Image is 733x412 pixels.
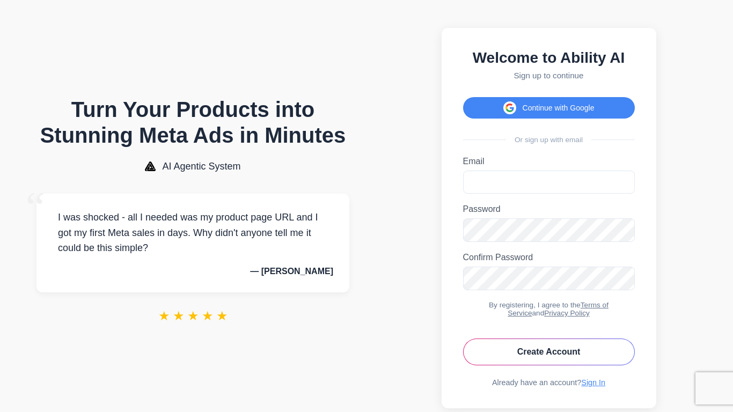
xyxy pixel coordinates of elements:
[187,308,199,323] span: ★
[162,161,240,172] span: AI Agentic System
[216,308,228,323] span: ★
[36,97,349,148] h1: Turn Your Products into Stunning Meta Ads in Minutes
[463,136,635,144] div: Or sign up with email
[463,378,635,387] div: Already have an account?
[145,161,156,171] img: AI Agentic System Logo
[463,97,635,119] button: Continue with Google
[463,339,635,365] button: Create Account
[53,210,333,256] p: I was shocked - all I needed was my product page URL and I got my first Meta sales in days. Why d...
[463,157,635,166] label: Email
[544,309,590,317] a: Privacy Policy
[463,301,635,317] div: By registering, I agree to the and
[463,204,635,214] label: Password
[463,71,635,80] p: Sign up to continue
[202,308,214,323] span: ★
[463,253,635,262] label: Confirm Password
[26,183,45,232] span: “
[158,308,170,323] span: ★
[581,378,605,387] a: Sign In
[53,267,333,276] p: — [PERSON_NAME]
[463,49,635,67] h2: Welcome to Ability AI
[508,301,609,317] a: Terms of Service
[173,308,185,323] span: ★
